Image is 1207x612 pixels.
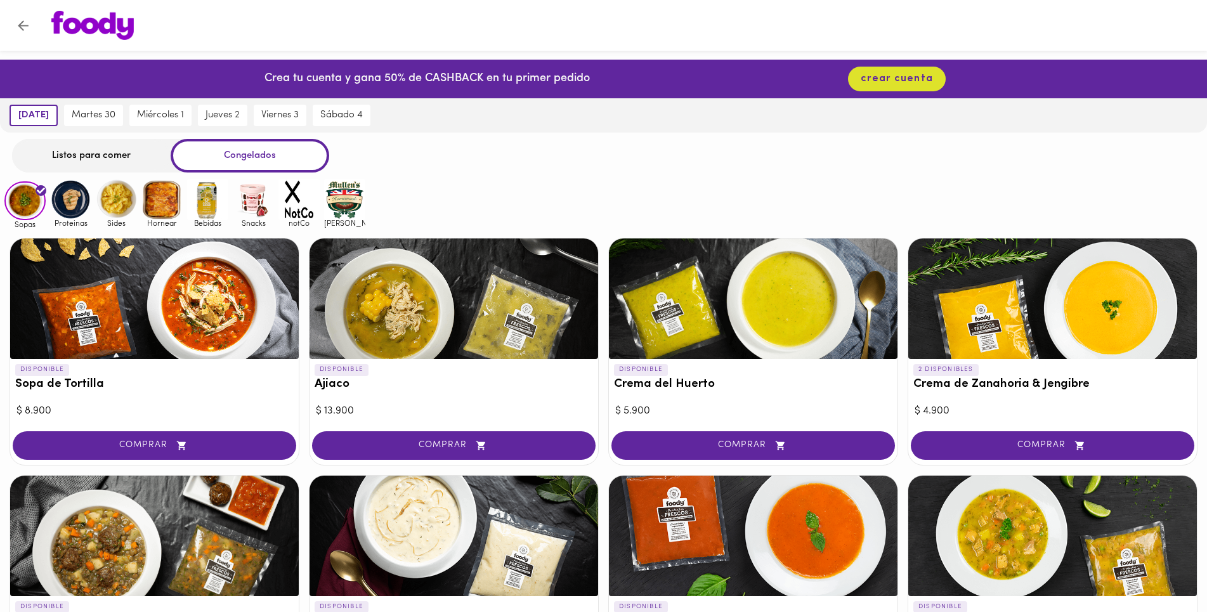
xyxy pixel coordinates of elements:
span: crear cuenta [861,73,933,85]
span: COMPRAR [328,440,580,451]
span: Sides [96,219,137,227]
div: Ajiaco [310,238,598,359]
button: viernes 3 [254,105,306,126]
div: Crema de Tomate [609,476,897,596]
button: jueves 2 [198,105,247,126]
span: Snacks [233,219,274,227]
span: martes 30 [72,110,115,121]
img: Sides [96,179,137,220]
h3: Sopa de Tortilla [15,378,294,391]
img: Proteinas [50,179,91,220]
div: Crema de cebolla [310,476,598,596]
span: COMPRAR [927,440,1178,451]
img: Snacks [233,179,274,220]
div: $ 8.900 [16,404,292,419]
button: Volver [8,10,39,41]
span: Hornear [141,219,183,227]
div: $ 13.900 [316,404,592,419]
img: notCo [278,179,320,220]
span: notCo [278,219,320,227]
span: [DATE] [18,110,49,121]
button: sábado 4 [313,105,370,126]
span: Bebidas [187,219,228,227]
img: Sopas [4,181,46,221]
p: DISPONIBLE [315,364,369,375]
div: Listos para comer [12,139,171,173]
p: 2 DISPONIBLES [913,364,979,375]
img: Bebidas [187,179,228,220]
div: Sopa de Mondongo [908,476,1197,596]
div: $ 4.900 [915,404,1191,419]
p: Crea tu cuenta y gana 50% de CASHBACK en tu primer pedido [264,71,590,88]
span: miércoles 1 [137,110,184,121]
div: Crema de Zanahoria & Jengibre [908,238,1197,359]
img: logo.png [51,11,134,40]
button: COMPRAR [13,431,296,460]
span: COMPRAR [29,440,280,451]
div: $ 5.900 [615,404,891,419]
span: Sopas [4,220,46,228]
div: Congelados [171,139,329,173]
button: COMPRAR [611,431,895,460]
span: viernes 3 [261,110,299,121]
span: sábado 4 [320,110,363,121]
p: DISPONIBLE [15,364,69,375]
div: Sopa de Lentejas [10,476,299,596]
img: mullens [324,179,365,220]
h3: Crema del Huerto [614,378,892,391]
button: COMPRAR [312,431,596,460]
button: crear cuenta [848,67,946,91]
iframe: Messagebird Livechat Widget [1133,538,1194,599]
span: [PERSON_NAME] [324,219,365,227]
button: COMPRAR [911,431,1194,460]
p: DISPONIBLE [614,364,668,375]
button: miércoles 1 [129,105,192,126]
button: [DATE] [10,105,58,126]
h3: Crema de Zanahoria & Jengibre [913,378,1192,391]
button: martes 30 [64,105,123,126]
div: Crema del Huerto [609,238,897,359]
span: COMPRAR [627,440,879,451]
h3: Ajiaco [315,378,593,391]
img: Hornear [141,179,183,220]
span: Proteinas [50,219,91,227]
div: Sopa de Tortilla [10,238,299,359]
span: jueves 2 [206,110,240,121]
